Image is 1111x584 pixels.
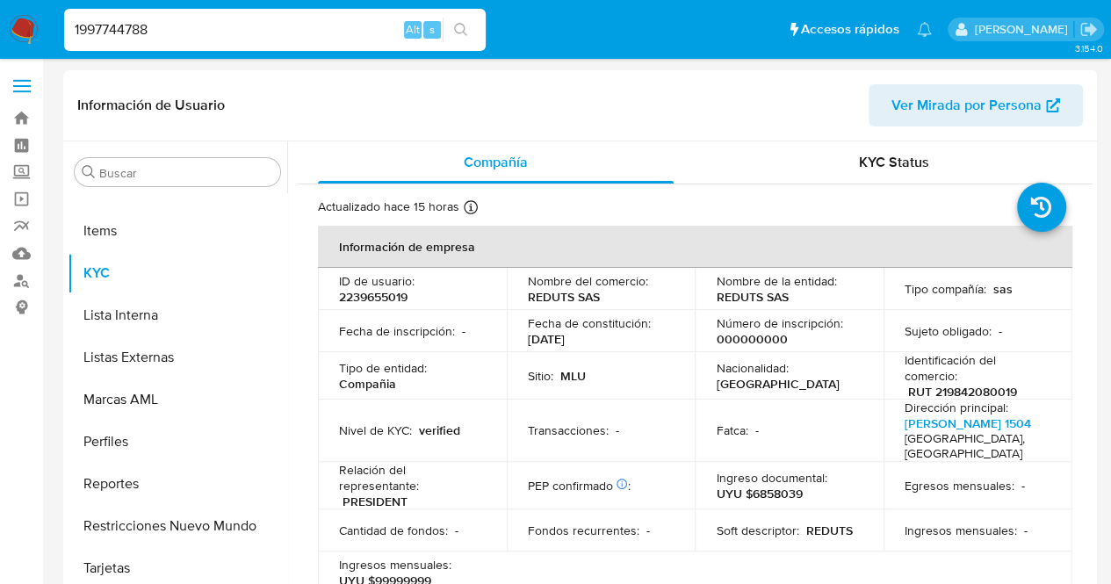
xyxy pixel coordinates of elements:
[716,422,747,438] p: Fatca :
[528,478,631,494] p: PEP confirmado :
[64,18,486,41] input: Buscar usuario o caso...
[68,294,287,336] button: Lista Interna
[339,376,396,392] p: Compañia
[343,494,408,509] p: PRESIDENT
[339,323,455,339] p: Fecha de inscripción :
[908,384,1017,400] p: RUT 219842080019
[528,422,609,438] p: Transacciones :
[905,431,1044,462] h4: [GEOGRAPHIC_DATA], [GEOGRAPHIC_DATA]
[339,273,415,289] p: ID de usuario :
[339,289,408,305] p: 2239655019
[68,505,287,547] button: Restricciones Nuevo Mundo
[339,422,412,438] p: Nivel de KYC :
[905,478,1014,494] p: Egresos mensuales :
[528,289,600,305] p: REDUTS SAS
[646,523,650,538] p: -
[974,21,1073,38] p: josefina.larrea@mercadolibre.com
[528,273,648,289] p: Nombre del comercio :
[716,470,826,486] p: Ingreso documental :
[716,486,802,501] p: UYU $6858039
[616,422,619,438] p: -
[82,165,96,179] button: Buscar
[869,84,1083,126] button: Ver Mirada por Persona
[905,352,1051,384] p: Identificación del comercio :
[339,360,427,376] p: Tipo de entidad :
[716,523,798,538] p: Soft descriptor :
[99,165,273,181] input: Buscar
[406,21,420,38] span: Alt
[68,379,287,421] button: Marcas AML
[716,331,787,347] p: 000000000
[993,281,1013,297] p: sas
[528,368,553,384] p: Sitio :
[917,22,932,37] a: Notificaciones
[716,376,839,392] p: [GEOGRAPHIC_DATA]
[1024,523,1028,538] p: -
[905,415,1031,432] a: [PERSON_NAME] 1504
[528,523,639,538] p: Fondos recurrentes :
[443,18,479,42] button: search-icon
[905,400,1008,415] p: Dirección principal :
[68,336,287,379] button: Listas Externas
[455,523,458,538] p: -
[462,323,465,339] p: -
[68,252,287,294] button: KYC
[805,523,852,538] p: REDUTS
[68,421,287,463] button: Perfiles
[716,289,788,305] p: REDUTS SAS
[318,198,459,215] p: Actualizado hace 15 horas
[905,323,992,339] p: Sujeto obligado :
[528,331,565,347] p: [DATE]
[318,226,1072,268] th: Información de empresa
[1021,478,1025,494] p: -
[754,422,758,438] p: -
[999,323,1002,339] p: -
[716,315,842,331] p: Número de inscripción :
[339,523,448,538] p: Cantidad de fondos :
[68,463,287,505] button: Reportes
[68,210,287,252] button: Items
[891,84,1042,126] span: Ver Mirada por Persona
[859,152,929,172] span: KYC Status
[528,315,651,331] p: Fecha de constitución :
[339,462,486,494] p: Relación del representante :
[419,422,460,438] p: verified
[560,368,586,384] p: MLU
[905,281,986,297] p: Tipo compañía :
[339,557,451,573] p: Ingresos mensuales :
[905,523,1017,538] p: Ingresos mensuales :
[716,273,836,289] p: Nombre de la entidad :
[77,97,225,114] h1: Información de Usuario
[464,152,528,172] span: Compañía
[801,20,899,39] span: Accesos rápidos
[716,360,788,376] p: Nacionalidad :
[429,21,435,38] span: s
[1079,20,1098,39] a: Salir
